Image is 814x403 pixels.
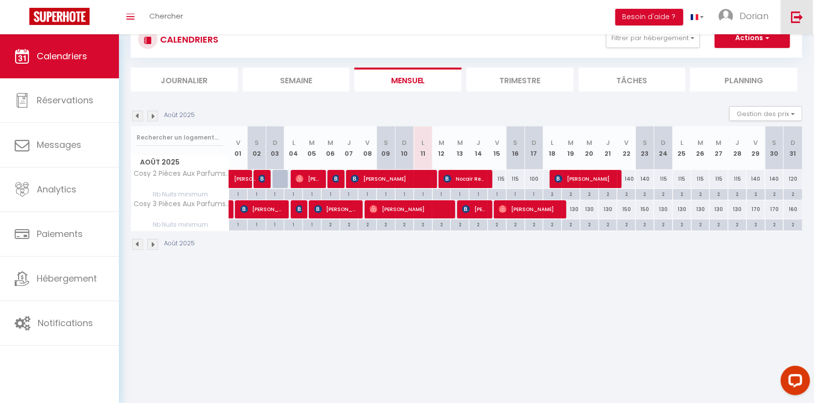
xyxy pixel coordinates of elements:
abbr: S [772,138,777,147]
div: 115 [728,170,747,188]
th: 20 [580,126,599,170]
div: 2 [728,189,746,198]
div: 150 [617,200,636,218]
abbr: M [327,138,333,147]
div: 1 [248,219,266,229]
button: Actions [715,28,790,48]
th: 24 [654,126,673,170]
div: 2 [784,189,802,198]
div: 2 [507,219,525,229]
div: 115 [710,170,728,188]
th: 28 [728,126,747,170]
span: Nocair Rendja [443,169,487,188]
abbr: S [643,138,647,147]
div: 140 [746,170,765,188]
div: 2 [784,219,802,229]
th: 01 [229,126,248,170]
div: 2 [692,219,710,229]
span: Cosy 2 Pièces Aux Parfums de Grasse Vue Mer [133,170,231,177]
div: 2 [617,189,635,198]
div: 140 [617,170,636,188]
span: [PERSON_NAME] [351,169,432,188]
th: 23 [636,126,654,170]
div: 2 [562,219,580,229]
abbr: J [477,138,481,147]
abbr: L [421,138,424,147]
abbr: M [309,138,315,147]
abbr: L [680,138,683,147]
button: Filtrer par hébergement [606,28,700,48]
abbr: V [236,138,240,147]
div: 2 [322,219,340,229]
div: 2 [488,219,506,229]
div: 2 [395,219,414,229]
div: 2 [766,219,784,229]
abbr: V [754,138,758,147]
span: [PERSON_NAME] [555,169,617,188]
span: [PERSON_NAME] [332,169,339,188]
div: 1 [451,189,469,198]
abbr: M [698,138,703,147]
span: Paiements [37,228,83,240]
th: 30 [765,126,784,170]
abbr: M [716,138,722,147]
div: 2 [525,219,543,229]
div: 2 [692,189,710,198]
div: 130 [580,200,599,218]
abbr: D [273,138,278,147]
div: 2 [710,189,728,198]
div: 2 [636,189,654,198]
span: [PERSON_NAME] [314,200,358,218]
div: 1 [266,189,284,198]
div: 1 [395,189,414,198]
abbr: J [606,138,610,147]
div: 2 [340,219,358,229]
li: Mensuel [354,68,462,92]
div: 100 [525,170,543,188]
div: 140 [765,170,784,188]
div: 2 [599,189,617,198]
div: 1 [248,189,266,198]
span: Hébergement [37,272,97,284]
th: 02 [247,126,266,170]
abbr: S [384,138,388,147]
abbr: J [735,138,739,147]
div: 2 [543,189,561,198]
th: 04 [284,126,303,170]
abbr: M [457,138,463,147]
th: 07 [340,126,358,170]
div: 1 [433,189,451,198]
abbr: D [661,138,666,147]
div: 1 [284,189,302,198]
li: Tâches [579,68,686,92]
div: 130 [654,200,673,218]
div: 115 [673,170,691,188]
th: 08 [358,126,377,170]
div: 2 [636,219,654,229]
th: 16 [506,126,525,170]
th: 03 [266,126,284,170]
th: 19 [562,126,581,170]
div: 130 [710,200,728,218]
th: 26 [691,126,710,170]
div: 1 [229,189,247,198]
div: 2 [377,219,395,229]
img: Super Booking [29,8,90,25]
img: logout [791,11,803,23]
li: Trimestre [466,68,574,92]
span: Calendriers [37,50,87,62]
div: 2 [654,219,673,229]
div: 130 [728,200,747,218]
div: 115 [691,170,710,188]
input: Rechercher un logement... [137,129,223,146]
abbr: M [568,138,574,147]
span: [PERSON_NAME] [296,200,302,218]
div: 1 [322,189,340,198]
div: 2 [451,219,469,229]
div: 2 [728,219,746,229]
abbr: L [551,138,554,147]
div: 130 [691,200,710,218]
div: 2 [562,189,580,198]
div: 1 [469,189,488,198]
